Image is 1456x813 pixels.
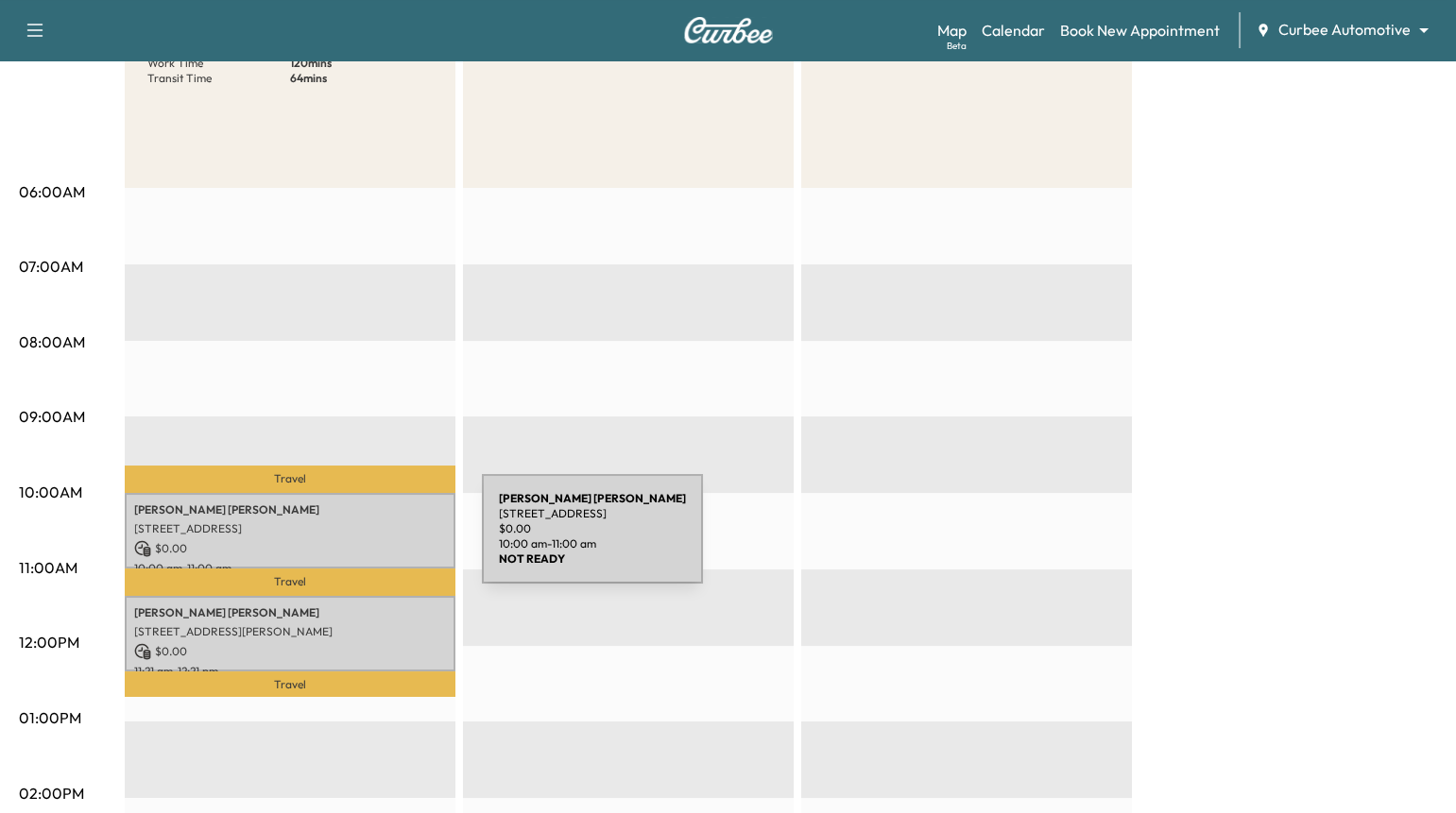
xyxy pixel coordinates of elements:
img: Curbee Logo [683,17,774,43]
p: 120 mins [290,56,433,71]
p: 07:00AM [19,255,83,278]
p: 06:00AM [19,180,85,203]
p: [PERSON_NAME] [PERSON_NAME] [134,605,446,620]
span: Curbee Automotive [1278,19,1411,41]
p: 10:00 am - 11:00 am [134,561,446,576]
p: Transit Time [147,71,290,86]
p: 02:00PM [19,782,84,805]
a: Calendar [982,19,1045,42]
p: 08:00AM [19,330,85,353]
p: Travel [125,568,455,595]
p: 01:00PM [19,706,81,729]
p: 64 mins [290,71,433,86]
p: $ 0.00 [134,540,446,557]
p: 11:21 am - 12:21 pm [134,664,446,679]
p: [STREET_ADDRESS] [134,521,446,536]
p: [PERSON_NAME] [PERSON_NAME] [134,502,446,517]
p: [STREET_ADDRESS][PERSON_NAME] [134,624,446,639]
p: 11:00AM [19,556,77,579]
p: 10:00AM [19,481,82,503]
a: Book New Appointment [1060,19,1220,42]
p: Travel [125,671,455,697]
a: MapBeta [937,19,967,42]
div: Beta [947,39,967,53]
p: 09:00AM [19,405,85,428]
p: Work Time [147,56,290,71]
p: Travel [125,466,455,492]
p: $ 0.00 [134,643,446,660]
p: 12:00PM [19,631,79,653]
